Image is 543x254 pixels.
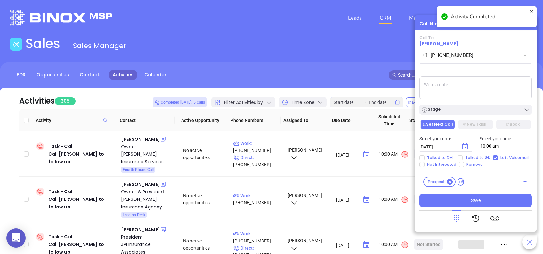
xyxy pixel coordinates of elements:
span: [PERSON_NAME] [287,148,322,160]
span: Time Zone [291,99,315,106]
button: Book [496,120,531,129]
p: +1 [422,51,428,59]
div: Activity Completed [451,13,527,21]
div: [PERSON_NAME] [121,226,160,233]
p: [PHONE_NUMBER] [233,140,282,154]
span: Talked to GK [463,155,493,160]
p: [PHONE_NUMBER] [233,154,282,168]
input: Search… [398,72,513,79]
button: Set Next Call [420,120,455,129]
a: Marketing [407,12,435,24]
button: New Task [458,120,493,129]
div: Call Now [419,21,440,27]
h1: Sales [26,36,60,51]
span: +6 [458,178,464,186]
a: [PERSON_NAME] Insurance Services [121,150,174,165]
p: [PHONE_NUMBER] [233,192,282,206]
input: MM/DD/YYYY [419,144,456,150]
a: [PERSON_NAME] Insurance Agency [121,195,174,211]
a: Contacts [76,70,106,80]
button: Save [419,194,532,207]
span: Activity [36,117,115,124]
span: Call To [419,35,434,41]
a: Calendar [141,70,170,80]
button: Edit Due Date [406,97,442,107]
span: Talked to DM [425,155,455,160]
input: Start date [334,99,359,106]
button: Choose date, selected date is Aug 25, 2025 [360,148,373,161]
div: Activities [19,95,55,107]
button: Choose date, selected date is Aug 25, 2025 [360,193,373,206]
input: MM/DD/YYYY [336,242,358,248]
input: Enter phone number or name [431,52,511,59]
div: [PERSON_NAME] [121,181,160,188]
div: Prospect [423,177,456,187]
a: BDR [13,70,29,80]
a: Leads [345,12,364,24]
div: Owner [121,143,174,150]
span: 10:00 AM [379,196,409,204]
a: Opportunities [33,70,73,80]
span: Left Voicemail [498,155,531,160]
th: Due Date [329,109,371,131]
p: [PHONE_NUMBER] [233,230,282,244]
p: Select your time [480,135,532,142]
button: Choose date, selected date is Aug 25, 2025 [360,239,373,251]
div: Task - Call [48,188,116,211]
button: Open [521,51,530,60]
span: 10:00 AM [379,241,409,249]
span: Direct : [233,245,254,250]
div: Call [PERSON_NAME] to follow up [48,195,116,211]
input: End date [369,99,394,106]
a: Activities [109,70,137,80]
div: President [121,233,174,241]
div: No active opportunities [183,147,228,161]
span: Save [471,197,481,204]
div: Owner & President [121,188,174,195]
span: Filter Activities by [224,99,263,106]
span: Work : [233,231,252,236]
div: Stage [421,106,441,113]
span: Sales Manager [73,41,126,51]
span: Remove [464,162,485,167]
div: Task - Call [48,142,116,165]
th: Assigned To [281,109,329,131]
span: Prospect [424,179,448,185]
th: Status [407,109,447,131]
span: Lead on Deck [123,211,145,218]
div: Not Started [417,239,441,250]
button: Choose date, selected date is Aug 26, 2025 [458,140,471,153]
div: [PERSON_NAME] [121,135,160,143]
span: Fourth Phone Call [123,166,154,173]
p: Select your date [419,135,472,142]
span: to [361,100,366,105]
button: Stage [419,105,532,115]
th: Active Opportunity [175,109,228,131]
span: search [392,73,397,77]
input: MM/DD/YYYY [336,197,358,203]
div: Call [PERSON_NAME] to follow up [48,150,116,165]
a: [PERSON_NAME] [419,40,458,47]
span: [PERSON_NAME] [287,193,322,205]
img: logo [10,10,112,25]
th: Phone Numbers [228,109,281,131]
th: Scheduled Time [371,109,407,131]
div: No active opportunities [183,237,228,251]
span: 305 [55,97,76,105]
span: [PERSON_NAME] [287,238,322,250]
span: Work : [233,193,252,198]
span: Completed [DATE]: 5 Calls [155,99,205,106]
div: No active opportunities [183,192,228,206]
span: Not Interested [425,162,459,167]
span: Work : [233,141,252,146]
a: CRM [377,12,394,24]
span: Direct : [233,155,254,160]
input: MM/DD/YYYY [336,151,358,158]
span: swap-right [361,100,366,105]
span: 10:00 AM [379,150,409,158]
th: Contact [117,109,174,131]
button: Open [521,177,530,186]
